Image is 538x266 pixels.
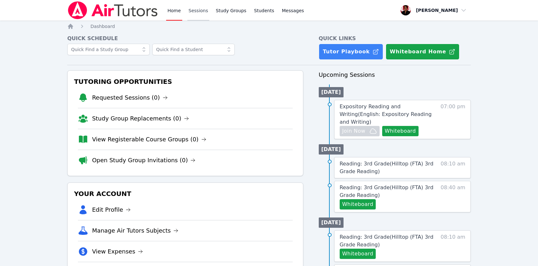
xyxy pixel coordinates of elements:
span: Messages [282,7,304,14]
button: Whiteboard [340,249,376,259]
li: [DATE] [319,87,344,97]
a: Tutor Playbook [319,44,383,60]
nav: Breadcrumb [67,23,471,30]
h3: Upcoming Sessions [319,70,471,79]
a: Reading: 3rd Grade(Hilltop (FTA) 3rd Grade Reading) [340,233,434,249]
a: Reading: 3rd Grade(Hilltop (FTA) 3rd Grade Reading) [340,160,434,175]
a: Study Group Replacements (0) [92,114,189,123]
span: 08:10 am [441,233,466,259]
a: Edit Profile [92,205,131,214]
span: 08:10 am [441,160,466,175]
a: Manage Air Tutors Subjects [92,226,179,235]
button: Whiteboard [382,126,419,136]
li: [DATE] [319,217,344,228]
input: Quick Find a Study Group [67,44,150,55]
button: Join Now [340,126,380,136]
button: Whiteboard Home [386,44,459,60]
h4: Quick Schedule [67,35,303,42]
span: Reading: 3rd Grade ( Hilltop (FTA) 3rd Grade Reading ) [340,161,433,174]
span: Dashboard [90,24,115,29]
span: Expository Reading and Writing ( English: Expository Reading and Writing ) [340,103,432,125]
a: Open Study Group Invitations (0) [92,156,196,165]
span: Reading: 3rd Grade ( Hilltop (FTA) 3rd Grade Reading ) [340,234,433,248]
input: Quick Find a Student [152,44,235,55]
span: 07:00 pm [440,103,465,136]
h3: Tutoring Opportunities [73,76,298,87]
li: [DATE] [319,144,344,155]
span: Join Now [342,127,365,135]
img: Air Tutors [67,1,158,19]
a: View Expenses [92,247,143,256]
h4: Quick Links [319,35,471,42]
a: View Registerable Course Groups (0) [92,135,206,144]
h3: Your Account [73,188,298,199]
a: Requested Sessions (0) [92,93,168,102]
span: Reading: 3rd Grade ( Hilltop (FTA) 3rd Grade Reading ) [340,184,433,198]
span: 08:40 am [441,184,466,209]
button: Whiteboard [340,199,376,209]
a: Dashboard [90,23,115,30]
a: Reading: 3rd Grade(Hilltop (FTA) 3rd Grade Reading) [340,184,434,199]
a: Expository Reading and Writing(English: Expository Reading and Writing) [340,103,434,126]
